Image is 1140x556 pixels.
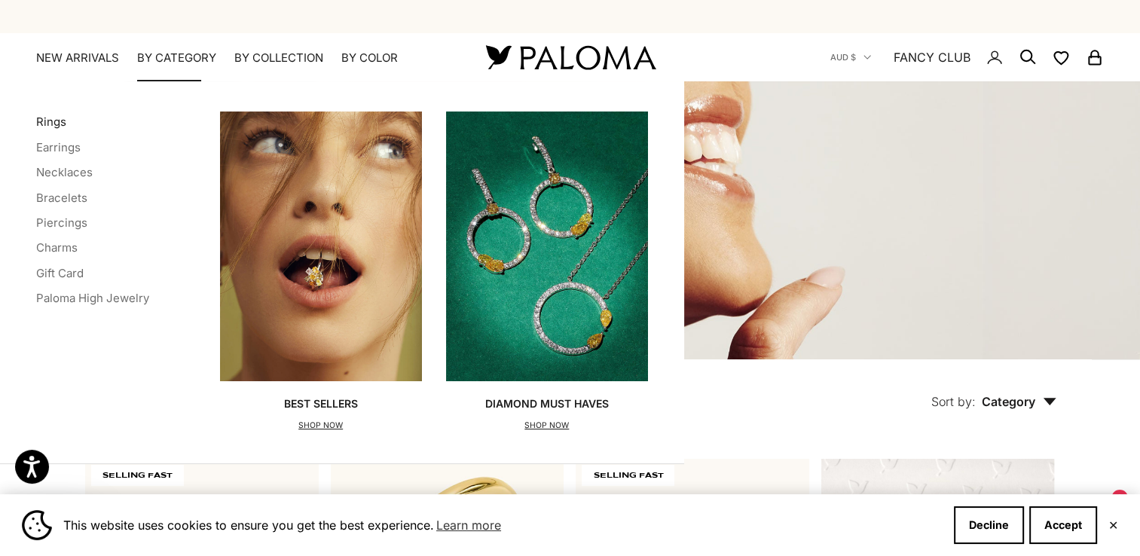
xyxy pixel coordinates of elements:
[830,50,856,64] span: AUD $
[830,33,1104,81] nav: Secondary navigation
[446,112,648,433] a: Diamond Must HavesSHOP NOW
[1108,521,1118,530] button: Close
[137,50,216,66] summary: By Category
[341,50,398,66] summary: By Color
[485,396,609,411] p: Diamond Must Haves
[830,50,871,64] button: AUD $
[36,140,81,154] a: Earrings
[36,240,78,255] a: Charms
[220,112,422,433] a: Best SellersSHOP NOW
[36,191,87,205] a: Bracelets
[582,465,674,486] span: SELLING FAST
[1029,506,1097,544] button: Accept
[897,359,1091,423] button: Sort by: Category
[22,510,52,540] img: Cookie banner
[234,50,323,66] summary: By Collection
[36,115,66,129] a: Rings
[36,291,149,305] a: Paloma High Jewelry
[434,514,503,536] a: Learn more
[284,396,358,411] p: Best Sellers
[485,418,609,433] p: SHOP NOW
[36,50,119,66] a: NEW ARRIVALS
[63,514,942,536] span: This website uses cookies to ensure you get the best experience.
[982,394,1056,409] span: Category
[36,50,450,66] nav: Primary navigation
[36,165,93,179] a: Necklaces
[931,394,976,409] span: Sort by:
[954,506,1024,544] button: Decline
[36,215,87,230] a: Piercings
[894,47,970,67] a: FANCY CLUB
[36,266,84,280] a: Gift Card
[284,418,358,433] p: SHOP NOW
[91,465,184,486] span: SELLING FAST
